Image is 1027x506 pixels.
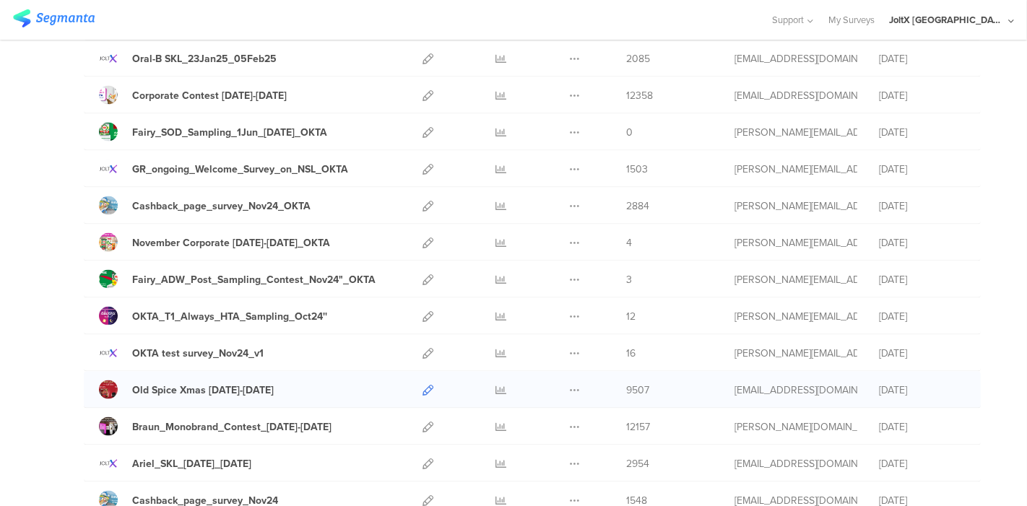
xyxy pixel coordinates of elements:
a: OKTA_T1_Always_HTA_Sampling_Oct24'' [99,307,327,326]
div: Fairy_SOD_Sampling_1Jun_31Jul24_OKTA [132,125,327,140]
a: OKTA test survey_Nov24_v1 [99,344,264,362]
div: arvanitis.a@pg.com [734,235,857,250]
div: [DATE] [879,199,966,214]
span: 2954 [626,456,649,471]
div: JoltX [GEOGRAPHIC_DATA] [889,13,1005,27]
div: OKTA_T1_Always_HTA_Sampling_Oct24'' [132,309,327,324]
a: Ariel_SKL_[DATE]_[DATE] [99,454,251,473]
div: arvanitis.a@pg.com [734,272,857,287]
div: [DATE] [879,162,966,177]
span: 2884 [626,199,649,214]
div: [DATE] [879,456,966,471]
div: baroutis.db@pg.com [734,383,857,398]
div: bougas.sa@pg.com [734,419,857,435]
span: 3 [626,272,632,287]
span: 2085 [626,51,650,66]
div: Old Spice Xmas 2Dec24-31Dec24 [132,383,274,398]
div: baroutis.db@pg.com [734,51,857,66]
a: Corporate Contest [DATE]-[DATE] [99,86,287,105]
a: November Corporate [DATE]-[DATE]_OKTA [99,233,330,252]
a: Oral-B SKL_23Jan25_05Feb25 [99,49,277,68]
div: arvanitis.a@pg.com [734,309,857,324]
span: 12157 [626,419,650,435]
div: [DATE] [879,51,966,66]
a: Cashback_page_survey_Nov24_OKTA [99,196,311,215]
div: arvanitis.a@pg.com [734,346,857,361]
span: Support [773,13,805,27]
div: baroutis.db@pg.com [734,456,857,471]
div: Corporate Contest 16Jan25-28Feb25 [132,88,287,103]
div: GR_ongoing_Welcome_Survey_on_NSL_OKTA [132,162,348,177]
img: segmanta logo [13,9,95,27]
div: Ariel_SKL_21Nov2024_04Dec2024 [132,456,251,471]
span: 1503 [626,162,648,177]
div: [DATE] [879,272,966,287]
div: arvanitis.a@pg.com [734,162,857,177]
span: 0 [626,125,633,140]
div: OKTA test survey_Nov24_v1 [132,346,264,361]
div: Fairy_ADW_Post_Sampling_Contest_Nov24"_OKTA [132,272,376,287]
span: 12358 [626,88,653,103]
a: Old Spice Xmas [DATE]-[DATE] [99,380,274,399]
a: Fairy_SOD_Sampling_1Jun_[DATE]_OKTA [99,123,327,141]
div: arvanitis.a@pg.com [734,125,857,140]
span: 9507 [626,383,649,398]
a: GR_ongoing_Welcome_Survey_on_NSL_OKTA [99,160,348,178]
div: [DATE] [879,125,966,140]
div: Braun_Monobrand_Contest_02Dec-02Jan25 [132,419,331,435]
div: baroutis.db@pg.com [734,88,857,103]
a: Braun_Monobrand_Contest_[DATE]-[DATE] [99,417,331,436]
div: [DATE] [879,309,966,324]
div: November Corporate 25Nov24-15Jan25_OKTA [132,235,330,250]
div: [DATE] [879,419,966,435]
div: Oral-B SKL_23Jan25_05Feb25 [132,51,277,66]
span: 4 [626,235,632,250]
a: Fairy_ADW_Post_Sampling_Contest_Nov24"_OKTA [99,270,376,289]
div: [DATE] [879,346,966,361]
div: arvanitis.a@pg.com [734,199,857,214]
span: 16 [626,346,636,361]
div: [DATE] [879,235,966,250]
div: [DATE] [879,383,966,398]
div: Cashback_page_survey_Nov24_OKTA [132,199,311,214]
div: [DATE] [879,88,966,103]
span: 12 [626,309,636,324]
